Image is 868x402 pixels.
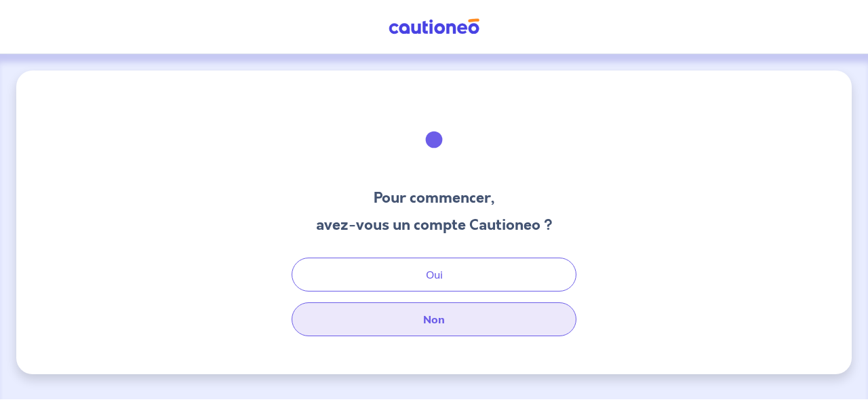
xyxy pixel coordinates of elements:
h3: avez-vous un compte Cautioneo ? [316,214,553,236]
img: illu_welcome.svg [397,103,471,176]
button: Non [292,302,576,336]
h3: Pour commencer, [316,187,553,209]
img: Cautioneo [383,18,485,35]
button: Oui [292,258,576,292]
